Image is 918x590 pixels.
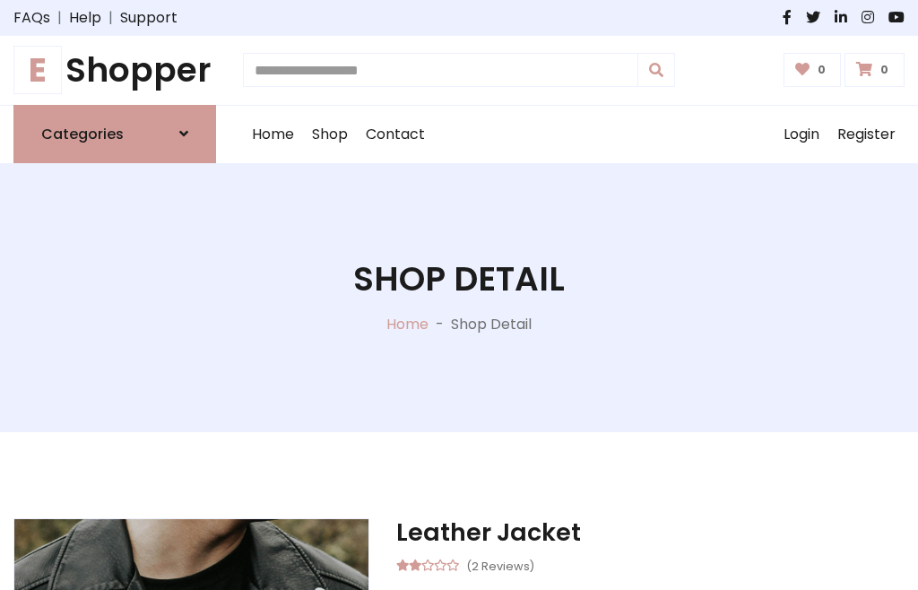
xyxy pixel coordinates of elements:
[784,53,842,87] a: 0
[243,106,303,163] a: Home
[775,106,828,163] a: Login
[13,50,216,91] a: EShopper
[13,50,216,91] h1: Shopper
[466,554,534,576] small: (2 Reviews)
[303,106,357,163] a: Shop
[429,314,451,335] p: -
[353,259,565,299] h1: Shop Detail
[69,7,101,29] a: Help
[396,518,905,547] h3: Leather Jacket
[13,105,216,163] a: Categories
[451,314,532,335] p: Shop Detail
[813,62,830,78] span: 0
[876,62,893,78] span: 0
[828,106,905,163] a: Register
[386,314,429,334] a: Home
[844,53,905,87] a: 0
[13,7,50,29] a: FAQs
[357,106,434,163] a: Contact
[50,7,69,29] span: |
[41,126,124,143] h6: Categories
[13,46,62,94] span: E
[101,7,120,29] span: |
[120,7,178,29] a: Support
